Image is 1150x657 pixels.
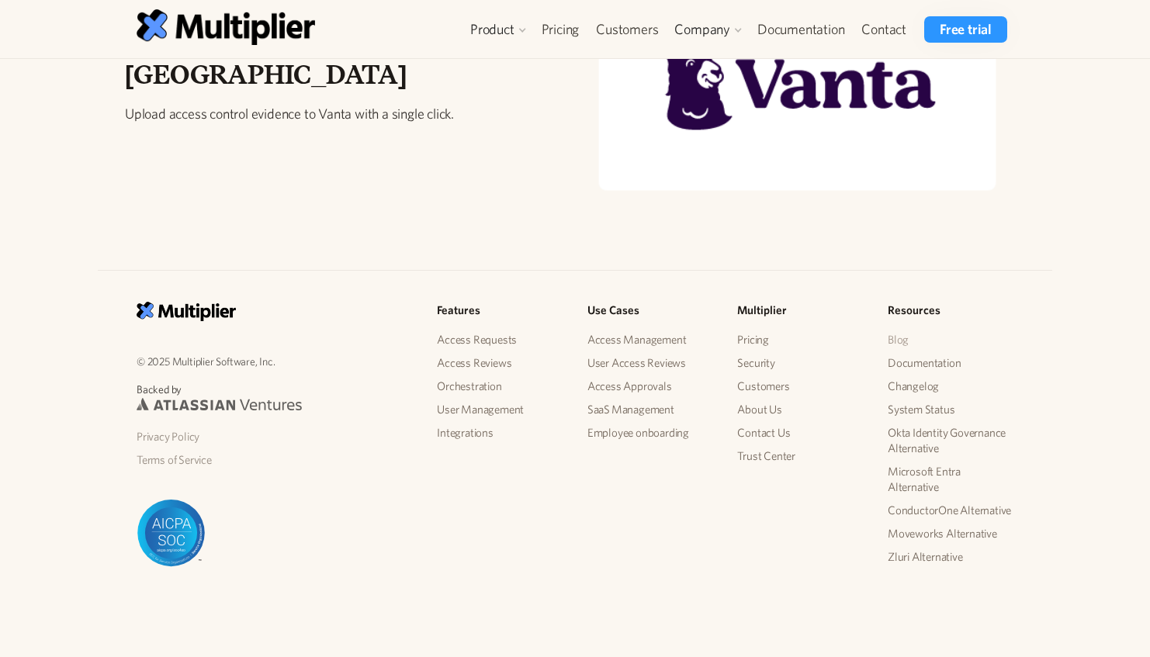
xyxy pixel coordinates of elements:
[674,20,730,39] div: Company
[125,28,480,92] h2: Streamline audit readiness in [GEOGRAPHIC_DATA]
[587,16,667,43] a: Customers
[888,328,1013,351] a: Blog
[587,302,713,320] h5: Use Cases
[437,328,563,351] a: Access Requests
[137,425,412,448] a: Privacy Policy
[924,16,1007,43] a: Free trial
[888,421,1013,460] a: Okta Identity Governance Alternative
[888,398,1013,421] a: System Status
[737,375,863,398] a: Customers
[888,460,1013,499] a: Microsoft Entra Alternative
[137,382,412,398] p: Backed by
[737,328,863,351] a: Pricing
[587,351,713,375] a: User Access Reviews
[437,398,563,421] a: User Management
[737,398,863,421] a: About Us
[888,375,1013,398] a: Changelog
[587,375,713,398] a: Access Approvals
[587,398,713,421] a: SaaS Management
[437,351,563,375] a: Access Reviews
[437,375,563,398] a: Orchestration
[888,522,1013,545] a: Moveworks Alternative
[737,421,863,444] a: Contact Us
[137,448,412,472] a: Terms of Service
[587,421,713,444] a: Employee onboarding
[437,302,563,320] h5: Features
[125,103,480,124] p: Upload access control evidence to Vanta with a single click.
[437,421,563,444] a: Integrations
[667,16,749,43] div: Company
[470,20,514,39] div: Product
[888,545,1013,569] a: Zluri Alternative
[462,16,533,43] div: Product
[888,302,1013,320] h5: Resources
[749,16,853,43] a: Documentation
[533,16,588,43] a: Pricing
[587,328,713,351] a: Access Management
[737,444,863,468] a: Trust Center
[888,499,1013,522] a: ConductorOne Alternative
[737,302,863,320] h5: Multiplier
[737,351,863,375] a: Security
[888,351,1013,375] a: Documentation
[853,16,915,43] a: Contact
[137,352,412,370] p: © 2025 Multiplier Software, Inc.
